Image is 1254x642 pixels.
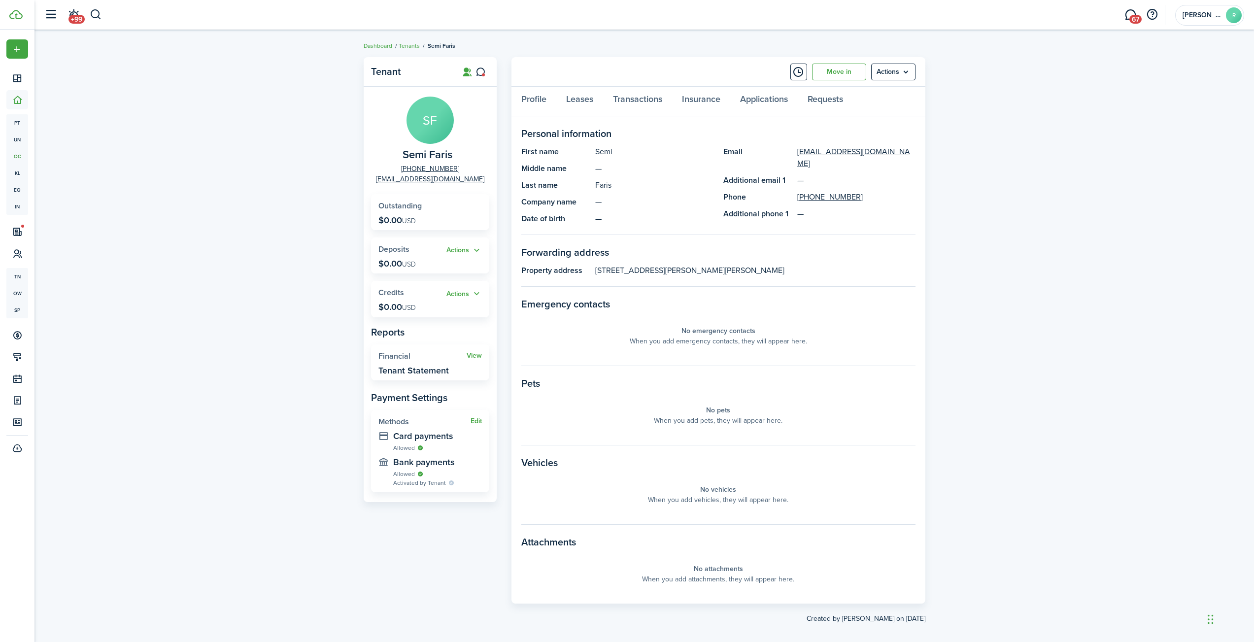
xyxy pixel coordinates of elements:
a: un [6,131,28,148]
panel-main-placeholder-title: No attachments [694,564,743,574]
panel-main-title: Company name [521,196,590,208]
panel-main-title: Additional phone 1 [723,208,792,220]
a: Notifications [64,2,83,28]
button: Timeline [790,64,807,80]
a: in [6,198,28,215]
div: Drag [1208,605,1214,634]
a: [EMAIL_ADDRESS][DOMAIN_NAME] [797,146,915,169]
panel-main-description: Faris [595,179,713,191]
panel-main-placeholder-title: No emergency contacts [681,326,755,336]
span: Activated by Tenant [393,478,446,487]
button: Open menu [446,245,482,256]
panel-main-description: Semi [595,146,713,158]
panel-main-description: — [595,196,713,208]
span: Allowed [393,443,415,452]
panel-main-title: Date of birth [521,213,590,225]
span: Credits [378,287,404,298]
a: Dashboard [364,41,392,50]
a: Tenants [399,41,420,50]
iframe: Chat Widget [1205,595,1254,642]
span: Allowed [393,470,415,478]
span: Rodrigo [1183,12,1222,19]
panel-main-section-title: Vehicles [521,455,915,470]
button: Open sidebar [41,5,60,24]
a: [EMAIL_ADDRESS][DOMAIN_NAME] [376,174,484,184]
img: TenantCloud [9,10,23,19]
button: Open resource center [1144,6,1160,23]
panel-main-subtitle: Payment Settings [371,390,489,405]
a: pt [6,114,28,131]
panel-main-title: Phone [723,191,792,203]
panel-main-title: Middle name [521,163,590,174]
span: +99 [68,15,85,24]
button: Edit [471,417,482,425]
a: Applications [730,87,798,116]
button: Actions [446,245,482,256]
widget-stats-description: Tenant Statement [378,366,449,375]
button: Open menu [446,288,482,300]
panel-main-placeholder-description: When you add pets, they will appear here. [654,415,782,426]
button: Open menu [6,39,28,59]
widget-stats-title: Methods [378,417,471,426]
a: [PHONE_NUMBER] [401,164,459,174]
panel-main-section-title: Attachments [521,535,915,549]
panel-main-description: — [595,163,713,174]
avatar-text: R [1226,7,1242,23]
span: USD [402,259,416,270]
panel-main-placeholder-description: When you add vehicles, they will appear here. [648,495,788,505]
widget-stats-title: Financial [378,352,467,361]
p: $0.00 [378,215,416,225]
a: Leases [556,87,603,116]
menu-btn: Actions [871,64,915,80]
a: Move in [812,64,866,80]
panel-main-title: Email [723,146,792,169]
panel-main-section-title: Forwarding address [521,245,915,260]
span: 67 [1129,15,1142,24]
widget-stats-description: Card payments [393,431,482,441]
a: kl [6,165,28,181]
panel-main-section-title: Emergency contacts [521,297,915,311]
a: Transactions [603,87,672,116]
panel-main-placeholder-description: When you add emergency contacts, they will appear here. [630,336,807,346]
panel-main-placeholder-title: No pets [706,405,730,415]
panel-main-title: Property address [521,265,590,276]
panel-main-section-title: Personal information [521,126,915,141]
a: Messaging [1121,2,1140,28]
span: Semi Faris [428,41,455,50]
panel-main-placeholder-title: No vehicles [700,484,736,495]
created-at: Created by [PERSON_NAME] on [DATE] [364,604,925,624]
a: Insurance [672,87,730,116]
avatar-text: SF [407,97,454,144]
panel-main-description: [STREET_ADDRESS][PERSON_NAME][PERSON_NAME] [595,265,915,276]
widget-stats-description: Bank payments [393,457,482,467]
panel-main-title: First name [521,146,590,158]
a: [PHONE_NUMBER] [797,191,863,203]
panel-main-description: — [595,213,713,225]
a: Requests [798,87,853,116]
span: USD [402,216,416,226]
a: eq [6,181,28,198]
button: Search [90,6,102,23]
p: $0.00 [378,302,416,312]
a: View [467,352,482,360]
a: Profile [511,87,556,116]
panel-main-section-title: Pets [521,376,915,391]
panel-main-title: Last name [521,179,590,191]
span: Deposits [378,243,409,255]
panel-main-title: Additional email 1 [723,174,792,186]
button: Open menu [871,64,915,80]
panel-main-title: Tenant [371,66,450,77]
a: tn [6,268,28,285]
span: USD [402,303,416,313]
a: oc [6,148,28,165]
panel-main-placeholder-description: When you add attachments, they will appear here. [642,574,794,584]
a: ow [6,285,28,302]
